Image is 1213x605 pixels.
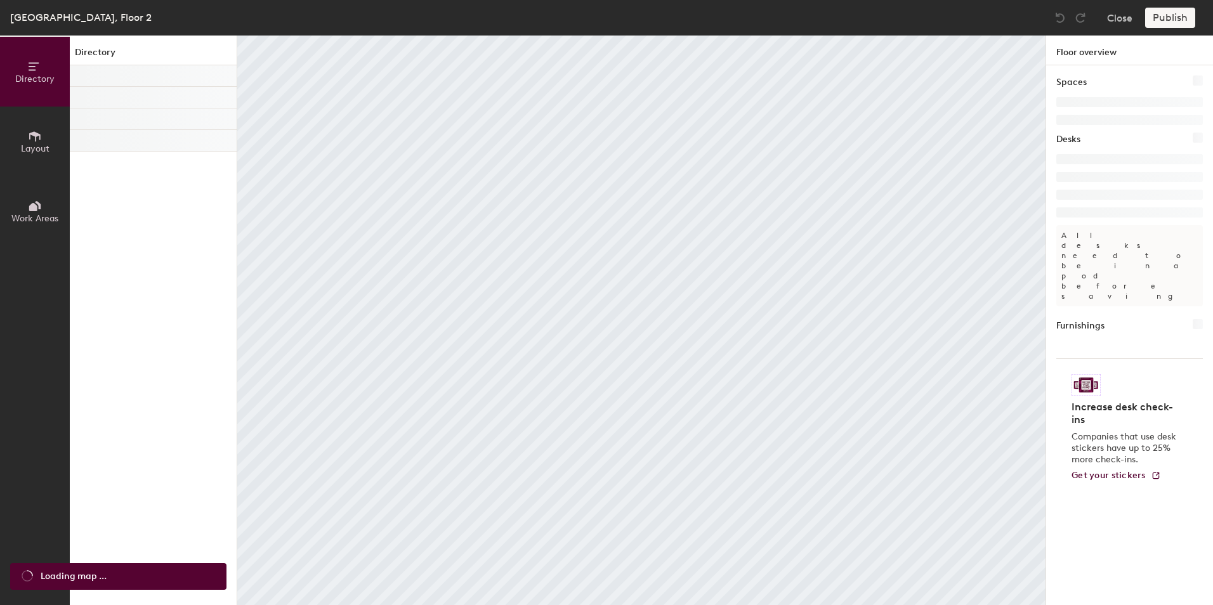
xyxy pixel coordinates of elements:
[1107,8,1132,28] button: Close
[70,46,237,65] h1: Directory
[1054,11,1066,24] img: Undo
[21,143,49,154] span: Layout
[1072,401,1180,426] h4: Increase desk check-ins
[1056,133,1080,146] h1: Desks
[1072,471,1161,481] a: Get your stickers
[10,10,152,25] div: [GEOGRAPHIC_DATA], Floor 2
[1056,319,1105,333] h1: Furnishings
[1074,11,1087,24] img: Redo
[1072,470,1146,481] span: Get your stickers
[1056,225,1203,306] p: All desks need to be in a pod before saving
[41,569,107,583] span: Loading map ...
[11,213,58,224] span: Work Areas
[1072,431,1180,465] p: Companies that use desk stickers have up to 25% more check-ins.
[1072,374,1101,396] img: Sticker logo
[237,36,1046,605] canvas: Map
[15,74,55,84] span: Directory
[1056,75,1087,89] h1: Spaces
[1046,36,1213,65] h1: Floor overview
